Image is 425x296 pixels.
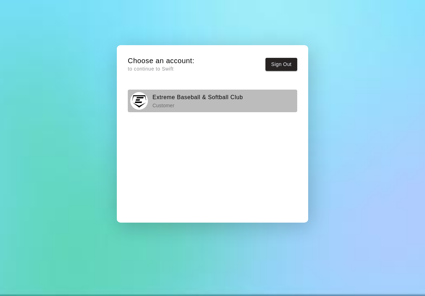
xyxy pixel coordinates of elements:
[128,56,194,66] h5: Choose an account:
[128,90,297,112] button: Extreme Baseball & Softball ClubExtreme Baseball & Softball Club Customer
[130,92,148,110] img: Extreme Baseball & Softball Club
[152,102,243,109] p: Customer
[265,58,297,71] button: Sign Out
[128,65,194,73] p: to continue to Swift
[152,93,243,102] h6: Extreme Baseball & Softball Club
